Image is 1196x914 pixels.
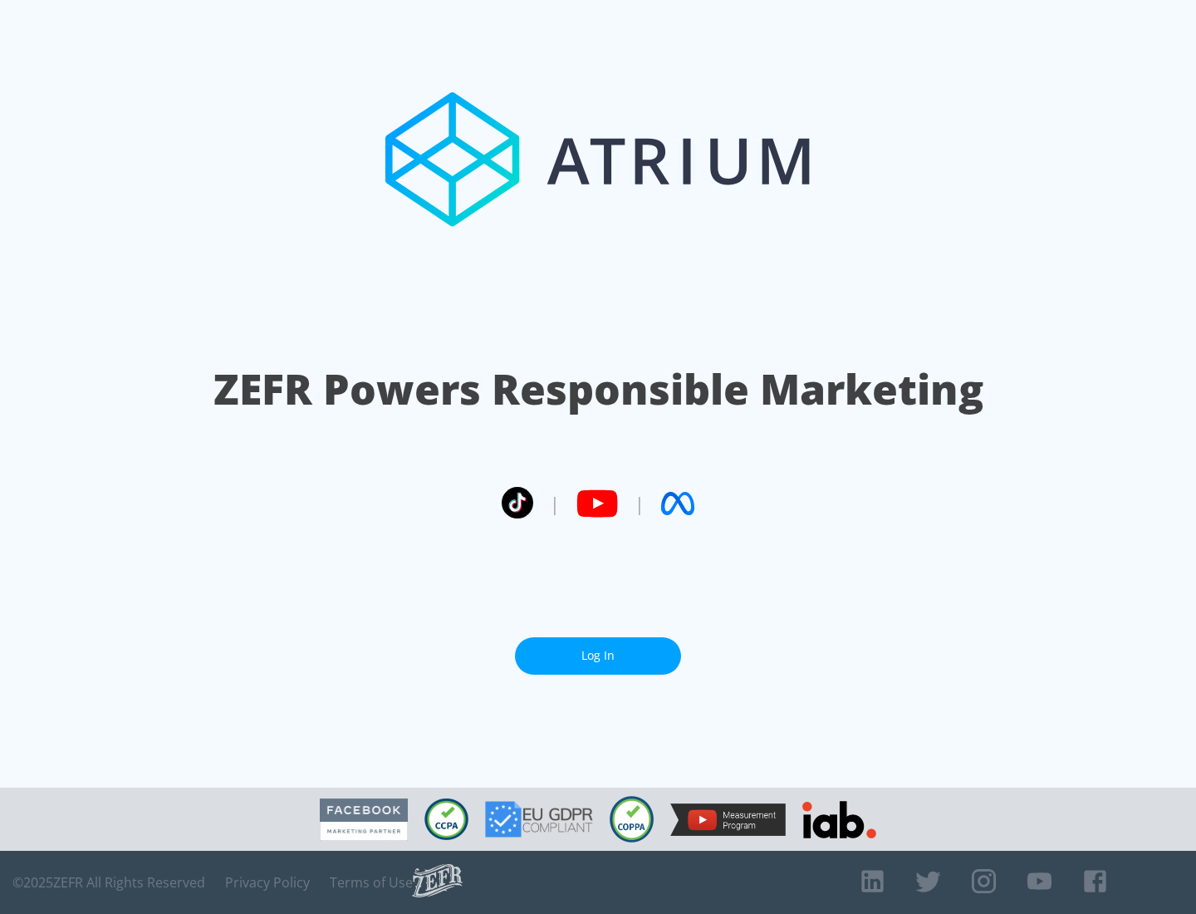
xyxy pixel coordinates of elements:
img: CCPA Compliant [424,799,468,840]
span: | [635,491,645,516]
img: GDPR Compliant [485,801,593,838]
img: IAB [802,801,876,838]
img: COPPA Compliant [610,796,654,843]
a: Terms of Use [330,874,413,891]
h1: ZEFR Powers Responsible Marketing [213,361,983,418]
span: | [550,491,560,516]
a: Log In [515,637,681,675]
span: © 2025 ZEFR All Rights Reserved [12,874,205,891]
img: Facebook Marketing Partner [320,799,408,841]
a: Privacy Policy [225,874,310,891]
img: YouTube Measurement Program [670,803,786,836]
